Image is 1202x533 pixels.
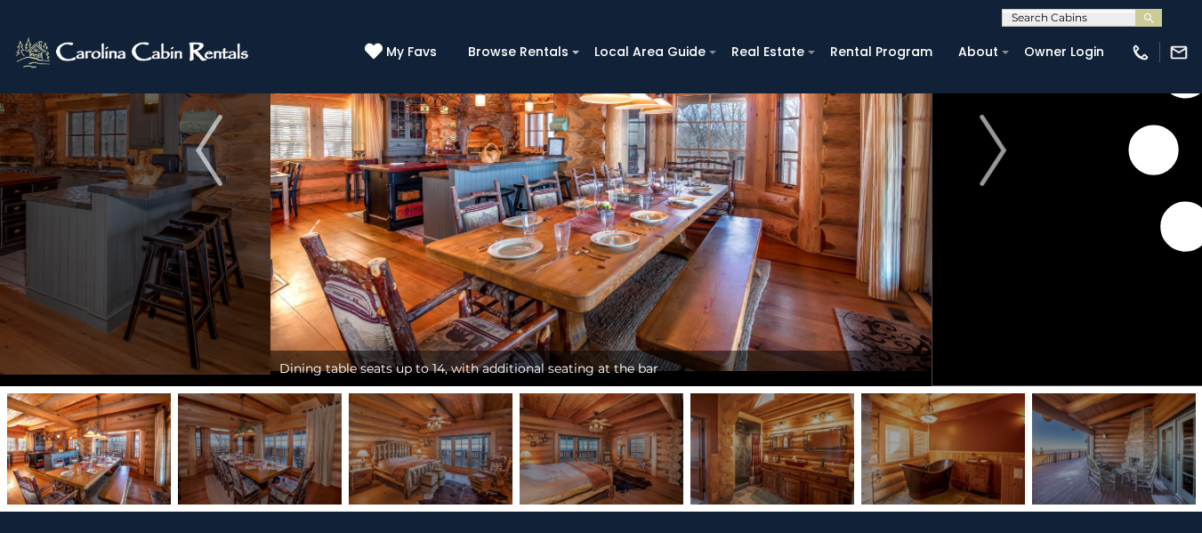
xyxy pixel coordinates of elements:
img: 163263806 [690,393,854,505]
img: arrow [196,115,222,186]
a: My Favs [365,43,441,62]
span: My Favs [386,43,437,61]
a: Rental Program [821,38,941,66]
div: Dining table seats up to 14, with additional seating at the bar [270,351,932,386]
img: White-1-2.png [13,35,254,70]
img: arrow [980,115,1006,186]
img: 163263837 [861,393,1025,505]
img: 163263797 [520,393,683,505]
a: About [949,38,1007,66]
img: phone-regular-white.png [1131,43,1150,62]
a: Local Area Guide [585,38,714,66]
img: 163263815 [7,393,171,505]
img: 163263817 [349,393,512,505]
img: 163263800 [1032,393,1196,505]
a: Browse Rentals [459,38,577,66]
img: 163263816 [178,393,342,505]
a: Owner Login [1015,38,1113,66]
img: mail-regular-white.png [1169,43,1189,62]
a: Real Estate [722,38,813,66]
